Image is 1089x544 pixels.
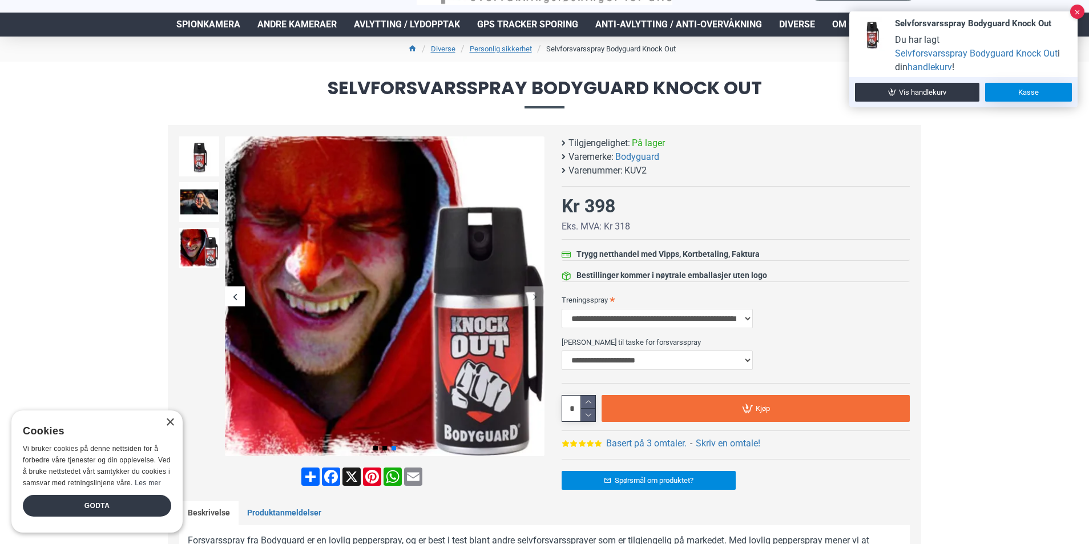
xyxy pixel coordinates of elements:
[779,18,815,31] span: Diverse
[345,13,469,37] a: Avlytting / Lydopptak
[855,17,889,51] img: bodyguard-knock-out-forsvarsspray-60x60h.webp
[690,438,692,449] b: -
[855,83,979,102] a: Vis handlekurv
[362,468,382,486] a: Pinterest
[624,164,647,178] span: KUV2
[354,18,460,31] span: Avlytting / Lydopptak
[176,18,240,31] span: Spionkamera
[895,47,1058,61] a: Selvforsvarsspray Bodyguard Knock Out
[771,13,824,37] a: Diverse
[225,136,544,456] img: Forsvarsspray - Lovlig Pepperspray - SpyGadgets.no
[562,471,736,490] a: Spørsmål om produktet?
[341,468,362,486] a: X
[587,13,771,37] a: Anti-avlytting / Anti-overvåkning
[321,468,341,486] a: Facebook
[568,164,623,178] b: Varenummer:
[568,136,630,150] b: Tilgjengelighet:
[257,18,337,31] span: Andre kameraer
[179,501,239,525] a: Beskrivelse
[403,468,424,486] a: Email
[985,83,1072,102] a: Kasse
[168,13,249,37] a: Spionkamera
[300,468,321,486] a: Share
[832,18,975,31] span: Om overvåkning og avlytting
[225,287,245,307] div: Previous slide
[477,18,578,31] span: GPS Tracker Sporing
[249,13,345,37] a: Andre kameraer
[239,501,330,525] a: Produktanmeldelser
[562,192,615,220] div: Kr 398
[562,291,910,309] label: Treningsspray
[179,136,219,176] img: Forsvarsspray - Lovlig Pepperspray - SpyGadgets.no
[469,13,587,37] a: GPS Tracker Sporing
[568,150,614,164] b: Varemerke:
[615,150,659,164] a: Bodyguard
[470,43,532,55] a: Personlig sikkerhet
[23,419,164,444] div: Cookies
[606,437,687,450] a: Basert på 3 omtaler.
[373,446,378,450] span: Go to slide 1
[179,182,219,222] img: Forsvarsspray - Lovlig Pepperspray - SpyGadgets.no
[576,269,767,281] div: Bestillinger kommer i nøytrale emballasjer uten logo
[382,446,387,450] span: Go to slide 2
[895,33,1072,74] div: Du har lagt i din !
[908,61,952,74] a: handlekurv
[895,17,1072,30] div: Selvforsvarsspray Bodyguard Knock Out
[392,446,396,450] span: Go to slide 3
[179,228,219,268] img: Forsvarsspray - Lovlig Pepperspray - SpyGadgets.no
[632,136,665,150] span: På lager
[595,18,762,31] span: Anti-avlytting / Anti-overvåkning
[562,333,910,351] label: [PERSON_NAME] til taske for forsvarsspray
[166,418,174,427] div: Close
[168,79,921,108] span: Selvforsvarsspray Bodyguard Knock Out
[525,287,544,307] div: Next slide
[576,248,760,260] div: Trygg netthandel med Vipps, Kortbetaling, Faktura
[431,43,455,55] a: Diverse
[824,13,984,37] a: Om overvåkning og avlytting
[696,437,760,450] a: Skriv en omtale!
[23,445,171,486] span: Vi bruker cookies på denne nettsiden for å forbedre våre tjenester og din opplevelse. Ved å bruke...
[135,479,160,487] a: Les mer, opens a new window
[23,495,171,517] div: Godta
[382,468,403,486] a: WhatsApp
[756,405,770,412] span: Kjøp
